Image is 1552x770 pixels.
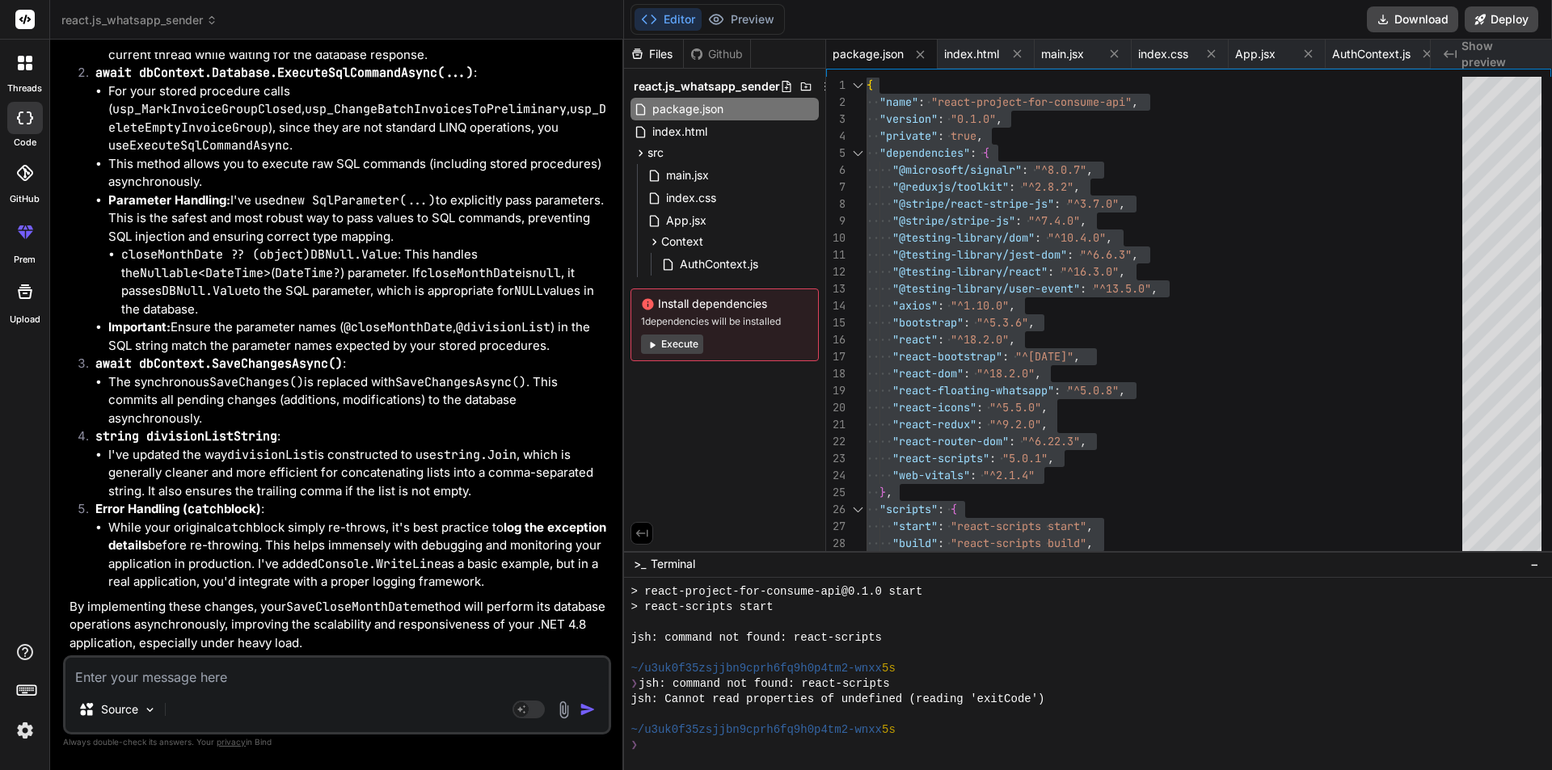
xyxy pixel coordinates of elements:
[108,519,608,591] li: While your original block simply re-throws, it's best practice to before re-throwing. This helps ...
[1119,196,1125,211] span: ,
[1086,536,1093,550] span: ,
[1041,417,1048,431] span: ,
[1054,383,1061,398] span: :
[121,246,398,263] code: closeMonthDate ?? (object)DBNull.Value
[630,692,1044,707] span: jsh: Cannot read properties of undefined (reading 'exitCode')
[10,192,40,206] label: GitHub
[108,101,606,136] code: usp_DeleteEmptyInvoiceGroup
[1332,46,1411,62] span: AuthContext.js
[1067,196,1119,211] span: "^3.7.0"
[14,253,36,267] label: prem
[1015,349,1073,364] span: "^[DATE]"
[217,737,246,747] span: privacy
[108,318,608,355] li: Ensure the parameter names ( , ) in the SQL string match the parameter names expected by your sto...
[826,331,846,348] div: 16
[1465,6,1538,32] button: Deploy
[227,447,314,463] code: divisionList
[892,349,1002,364] span: "react-bootstrap"
[826,94,846,111] div: 2
[286,599,417,615] code: SaveCloseMonthDate
[1530,556,1539,572] span: −
[129,137,289,154] code: ExecuteSqlCommandAsync
[886,485,892,499] span: ,
[143,703,157,717] img: Pick Models
[112,101,302,117] code: usp_MarkInvoiceGroupClosed
[1035,230,1041,245] span: :
[63,734,611,750] p: Always double-check its answers. Your in Bind
[684,46,750,62] div: Github
[1041,46,1084,62] span: main.jsx
[580,701,596,717] img: icon
[892,196,1054,211] span: "@stripe/react-stripe-js"
[140,265,271,281] code: Nullable<DateTime>
[188,501,224,517] code: catch
[344,319,453,335] code: @closeMonthDate
[938,502,944,516] span: :
[847,77,868,94] div: Click to collapse the range.
[892,281,1080,296] span: "@testing-library/user-event"
[1022,162,1028,177] span: :
[970,468,976,482] span: :
[951,128,976,143] span: true
[1009,332,1015,347] span: ,
[951,112,996,126] span: "0.1.0"
[283,192,436,208] code: new SqlParameter(...)
[1048,264,1054,279] span: :
[892,332,938,347] span: "react"
[938,519,944,533] span: :
[95,65,474,81] code: await dbContext.Database.ExecuteSqlCommandAsync(...)
[1022,179,1073,194] span: "^2.8.2"
[892,417,976,431] span: "react-redux"
[879,95,918,109] span: "name"
[882,722,896,738] span: 5s
[826,179,846,196] div: 7
[101,701,138,717] p: Source
[892,383,1054,398] span: "react-floating-whatsapp"
[989,417,1041,431] span: "^9.2.0"
[826,314,846,331] div: 15
[1048,230,1106,245] span: "^10.4.0"
[1235,46,1276,62] span: App.jsx
[1002,451,1048,465] span: "5.0.1"
[826,196,846,212] div: 8
[826,433,846,450] div: 22
[989,451,996,465] span: :
[826,535,846,552] div: 28
[1041,400,1048,414] span: ,
[11,717,39,744] img: settings
[630,722,882,738] span: ~/u3uk0f35zsjjbn9cprh6fq9h0p4tm2-wnxx
[964,366,970,381] span: :
[826,229,846,246] div: 10
[879,485,886,499] span: }
[108,155,608,191] li: This method allows you to execute raw SQL commands (including stored procedures) asynchronously.
[108,192,230,208] strong: Parameter Handling:
[661,234,703,250] span: Context
[1015,213,1022,228] span: :
[976,417,983,431] span: :
[1367,6,1458,32] button: Download
[651,556,695,572] span: Terminal
[1080,434,1086,448] span: ,
[1002,349,1009,364] span: :
[1119,383,1125,398] span: ,
[1138,46,1188,62] span: index.css
[892,213,1015,228] span: "@stripe/stripe-js"
[108,82,608,155] li: For your stored procedure calls ( , , ), since they are not standard LINQ operations, you use .
[1009,298,1015,313] span: ,
[826,297,846,314] div: 14
[1022,434,1080,448] span: "^6.22.3"
[532,265,561,281] code: null
[1086,519,1093,533] span: ,
[1132,95,1138,109] span: ,
[630,600,773,615] span: > react-scripts start
[944,46,999,62] span: index.html
[951,536,1086,550] span: "react-scripts build"
[305,101,567,117] code: usp_ChangeBatchInvoicesToPreliminary
[95,501,261,516] strong: Error Handling ( block)
[162,283,249,299] code: DBNull.Value
[1086,162,1093,177] span: ,
[395,374,526,390] code: SaveChangesAsync()
[826,162,846,179] div: 6
[108,373,608,428] li: The synchronous is replaced with . This commits all pending changes (additions, modifications) to...
[641,296,808,312] span: Install dependencies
